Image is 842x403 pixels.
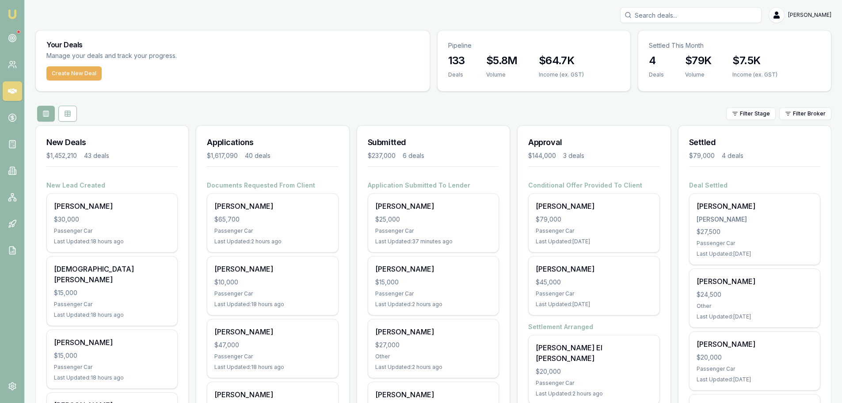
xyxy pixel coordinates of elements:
div: [PERSON_NAME] [375,389,491,400]
h4: Documents Requested From Client [207,181,338,190]
div: $45,000 [536,278,652,287]
div: Passenger Car [54,364,170,371]
div: [PERSON_NAME] [697,215,813,224]
div: $30,000 [54,215,170,224]
div: $1,452,210 [46,151,77,160]
button: Filter Broker [779,107,831,120]
div: [PERSON_NAME] [214,264,331,274]
div: Volume [685,71,712,78]
div: Income (ex. GST) [539,71,584,78]
div: $10,000 [214,278,331,287]
h3: $64.7K [539,54,584,68]
div: $20,000 [536,367,652,376]
div: $15,000 [54,351,170,360]
div: $25,000 [375,215,491,224]
button: Filter Stage [726,107,776,120]
div: [DEMOGRAPHIC_DATA][PERSON_NAME] [54,264,170,285]
div: $15,000 [54,288,170,297]
div: Passenger Car [214,353,331,360]
h4: Conditional Offer Provided To Client [528,181,659,190]
div: Last Updated: 18 hours ago [54,238,170,245]
h4: Deal Settled [689,181,820,190]
div: $65,700 [214,215,331,224]
h4: Application Submitted To Lender [368,181,499,190]
h3: New Deals [46,136,178,149]
div: Last Updated: [DATE] [697,250,813,257]
span: [PERSON_NAME] [788,12,831,19]
div: Last Updated: 2 hours ago [375,364,491,371]
div: $27,000 [375,341,491,349]
div: Passenger Car [54,227,170,234]
input: Search deals [620,7,762,23]
div: 3 deals [563,151,584,160]
h3: $7.5K [732,54,777,68]
div: Other [375,353,491,360]
div: Last Updated: 18 hours ago [214,301,331,308]
div: $24,500 [697,290,813,299]
div: [PERSON_NAME] [375,201,491,211]
p: Manage your deals and track your progress. [46,51,273,61]
h4: Settlement Arranged [528,322,659,331]
div: $15,000 [375,278,491,287]
h3: Approval [528,136,659,149]
h3: Settled [689,136,820,149]
div: Last Updated: [DATE] [536,301,652,308]
div: $79,000 [689,151,715,160]
div: [PERSON_NAME] El [PERSON_NAME] [536,342,652,364]
img: emu-icon-u.png [7,9,18,19]
h3: 4 [649,54,664,68]
div: Passenger Car [697,240,813,247]
div: Deals [649,71,664,78]
div: [PERSON_NAME] [214,389,331,400]
div: Passenger Car [375,227,491,234]
div: Deals [448,71,465,78]
div: [PERSON_NAME] [214,201,331,211]
div: $47,000 [214,341,331,349]
div: [PERSON_NAME] [375,264,491,274]
h3: $79K [685,54,712,68]
div: Last Updated: 37 minutes ago [375,238,491,245]
h3: Applications [207,136,338,149]
div: 4 deals [722,151,743,160]
div: [PERSON_NAME] [54,337,170,348]
div: Last Updated: [DATE] [697,376,813,383]
h3: $5.8M [486,54,518,68]
h3: Submitted [368,136,499,149]
div: Passenger Car [697,365,813,372]
div: Last Updated: 18 hours ago [54,311,170,319]
div: [PERSON_NAME] [697,201,813,211]
p: Settled This Month [649,41,820,50]
h3: 133 [448,54,465,68]
div: 43 deals [84,151,109,160]
p: Pipeline [448,41,620,50]
div: $20,000 [697,353,813,362]
button: Create New Deal [46,66,102,81]
div: [PERSON_NAME] [214,326,331,337]
h4: New Lead Created [46,181,178,190]
div: $79,000 [536,215,652,224]
div: Passenger Car [214,227,331,234]
div: Last Updated: 2 hours ago [375,301,491,308]
div: Last Updated: 18 hours ago [54,374,170,381]
div: Last Updated: [DATE] [697,313,813,320]
div: Last Updated: 2 hours ago [214,238,331,245]
div: Last Updated: 2 hours ago [536,390,652,397]
h3: Your Deals [46,41,419,48]
div: [PERSON_NAME] [697,339,813,349]
div: Passenger Car [54,301,170,308]
div: Passenger Car [536,227,652,234]
div: Volume [486,71,518,78]
div: $144,000 [528,151,556,160]
span: Filter Broker [793,110,826,117]
div: Income (ex. GST) [732,71,777,78]
div: Passenger Car [214,290,331,297]
div: $27,500 [697,227,813,236]
div: [PERSON_NAME] [536,201,652,211]
div: Passenger Car [375,290,491,297]
span: Filter Stage [740,110,770,117]
div: 40 deals [245,151,271,160]
div: Passenger Car [536,380,652,387]
div: 6 deals [403,151,424,160]
div: [PERSON_NAME] [54,201,170,211]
